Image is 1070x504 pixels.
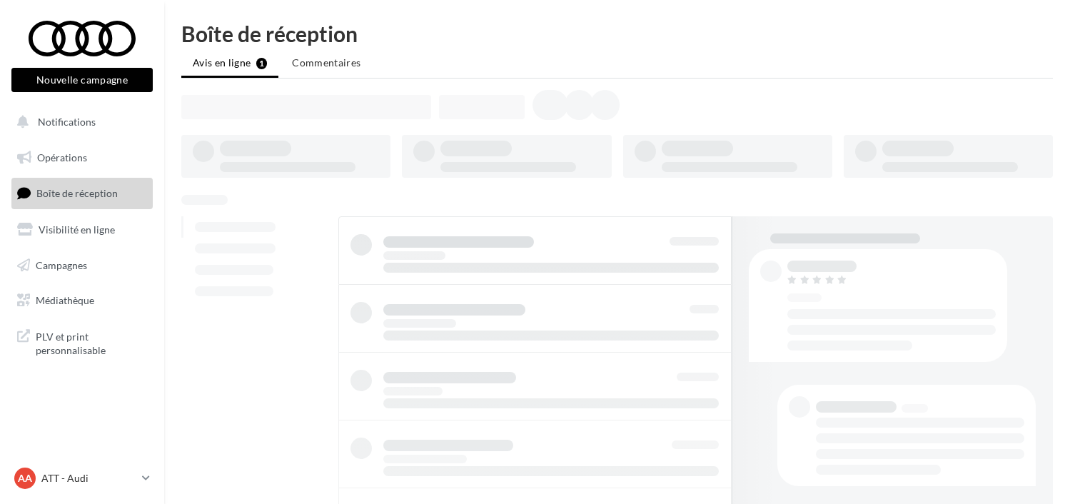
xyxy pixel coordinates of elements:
span: Visibilité en ligne [39,223,115,236]
button: Notifications [9,107,150,137]
a: AA ATT - Audi [11,465,153,492]
span: AA [18,471,32,485]
a: Boîte de réception [9,178,156,208]
a: Opérations [9,143,156,173]
span: Médiathèque [36,294,94,306]
span: Boîte de réception [36,187,118,199]
a: Campagnes [9,251,156,281]
button: Nouvelle campagne [11,68,153,92]
div: Boîte de réception [181,23,1053,44]
span: Campagnes [36,258,87,271]
span: Commentaires [292,56,360,69]
span: Opérations [37,151,87,163]
p: ATT - Audi [41,471,136,485]
a: Médiathèque [9,286,156,316]
a: PLV et print personnalisable [9,321,156,363]
span: PLV et print personnalisable [36,327,147,358]
span: Notifications [38,116,96,128]
a: Visibilité en ligne [9,215,156,245]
